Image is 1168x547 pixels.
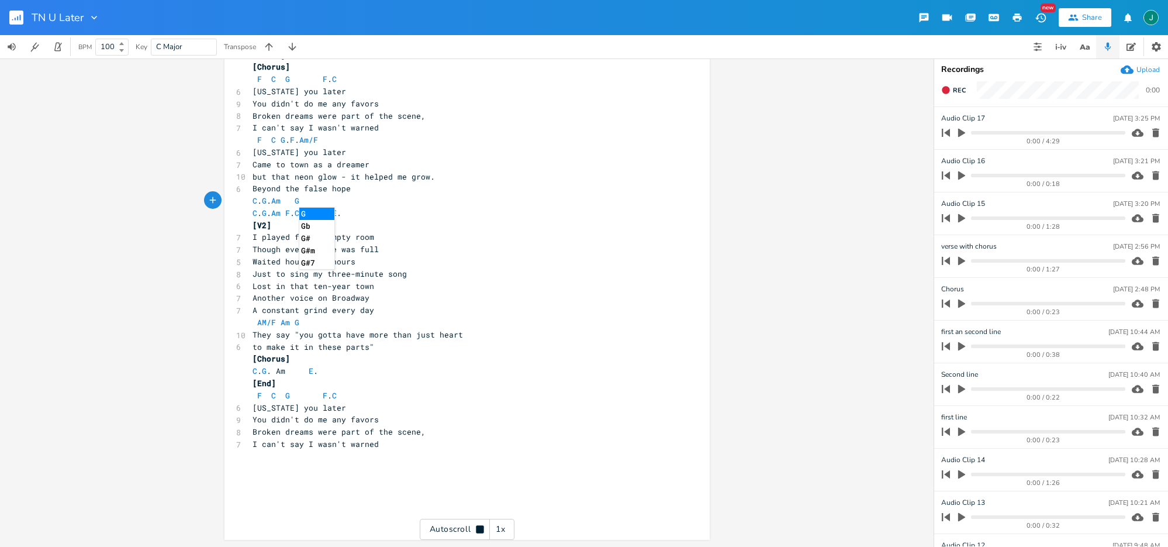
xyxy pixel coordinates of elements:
span: Am [281,317,290,328]
span: C [271,135,276,145]
li: Gb [299,220,334,232]
span: F [290,135,295,145]
span: F [323,390,327,401]
span: Waited hours and hours [253,256,355,267]
span: Audio Clip 14 [941,455,985,466]
span: Am [271,208,281,218]
span: [Chorus] [253,353,290,364]
span: E [332,208,337,218]
span: I played for an empty room [253,232,374,242]
span: F [285,208,290,218]
span: verse with chorus [941,241,997,252]
span: C [332,74,337,84]
button: New [1029,7,1052,28]
div: [DATE] 2:56 PM [1113,243,1160,250]
div: 0:00 / 0:22 [962,394,1125,401]
span: Came to town as a dreamer [253,159,369,170]
div: New [1041,4,1056,12]
span: G [262,366,267,376]
div: [DATE] 2:48 PM [1113,286,1160,293]
span: but that neon glow - it helped me grow. [253,171,435,182]
span: . . [253,135,318,145]
span: C [253,366,257,376]
span: first an second line [941,326,1001,338]
img: Jim Rudolf [1143,10,1159,25]
li: G [299,208,334,220]
span: TN U Later [32,12,84,23]
button: Upload [1121,63,1160,76]
span: Just to sing my three-minute song [253,269,407,279]
li: G#m [299,245,334,257]
div: 0:00 / 0:38 [962,352,1125,358]
div: [DATE] 10:28 AM [1108,457,1160,463]
div: BPM [78,44,92,50]
div: Autoscroll [420,519,514,540]
span: Chorus [941,284,964,295]
span: Though every table was full [253,244,379,254]
div: Key [136,43,147,50]
div: [DATE] 3:21 PM [1113,158,1160,164]
div: 0:00 / 0:23 [962,437,1125,443]
span: . . [253,195,299,206]
span: F [323,74,327,84]
div: [DATE] 3:25 PM [1113,115,1160,122]
div: [DATE] 3:20 PM [1113,201,1160,207]
div: [DATE] 10:32 AM [1108,414,1160,421]
span: . . Am . [253,366,318,376]
span: C [332,390,337,401]
div: Share [1082,12,1102,23]
div: Recordings [941,66,1161,74]
span: They say "you gotta have more than just heart [253,329,463,340]
span: Another voice on Broadway [253,293,369,303]
div: 0:00 / 1:27 [962,266,1125,273]
span: F [257,74,262,84]
div: 0:00 / 1:28 [962,223,1125,230]
span: E [309,366,313,376]
span: I can't say I wasn't warned [253,439,379,449]
span: [US_STATE] you later [253,147,346,157]
div: Transpose [224,43,256,50]
span: Second line [941,369,978,380]
span: Beyond the false hope [253,183,351,194]
span: C [271,74,276,84]
span: [V2] [253,220,271,231]
span: Audio Clip 13 [941,497,985,508]
div: 0:00 / 4:29 [962,138,1125,145]
span: to make it in these parts" [253,342,374,352]
div: [DATE] 10:21 AM [1108,500,1160,506]
div: Upload [1136,65,1160,74]
span: Looking for a brand new start [253,50,388,60]
span: AM/F [257,317,276,328]
button: Share [1059,8,1111,27]
span: Broken dreams were part of the scene, [253,426,426,437]
span: You didn't do me any favors [253,98,379,109]
span: A constant grind every day [253,305,374,315]
span: Broken dreams were part of the scene, [253,111,426,121]
div: 0:00 / 1:26 [962,480,1125,486]
span: . . . . . . [253,208,341,218]
li: G#7 [299,257,334,269]
span: C [253,208,257,218]
span: G [281,135,285,145]
span: F [257,135,262,145]
span: Audio Clip 17 [941,113,985,124]
span: [Chorus] [253,61,290,72]
span: G [295,195,299,206]
span: [US_STATE] you later [253,86,346,97]
span: F [257,390,262,401]
div: 0:00 / 0:18 [962,181,1125,187]
span: C Major [156,42,182,52]
li: G# [299,232,334,245]
span: G [295,317,299,328]
span: Audio Clip 15 [941,198,985,209]
span: [End] [253,378,276,388]
button: Rec [937,81,970,99]
div: [DATE] 10:40 AM [1108,371,1160,378]
span: Am/F [299,135,318,145]
span: Rec [953,86,966,95]
span: G [262,208,267,218]
span: Audio Clip 16 [941,156,985,167]
div: 0:00 / 0:32 [962,522,1125,529]
span: Lost in that ten-year town [253,281,374,291]
span: I can't say I wasn't warned [253,122,379,133]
